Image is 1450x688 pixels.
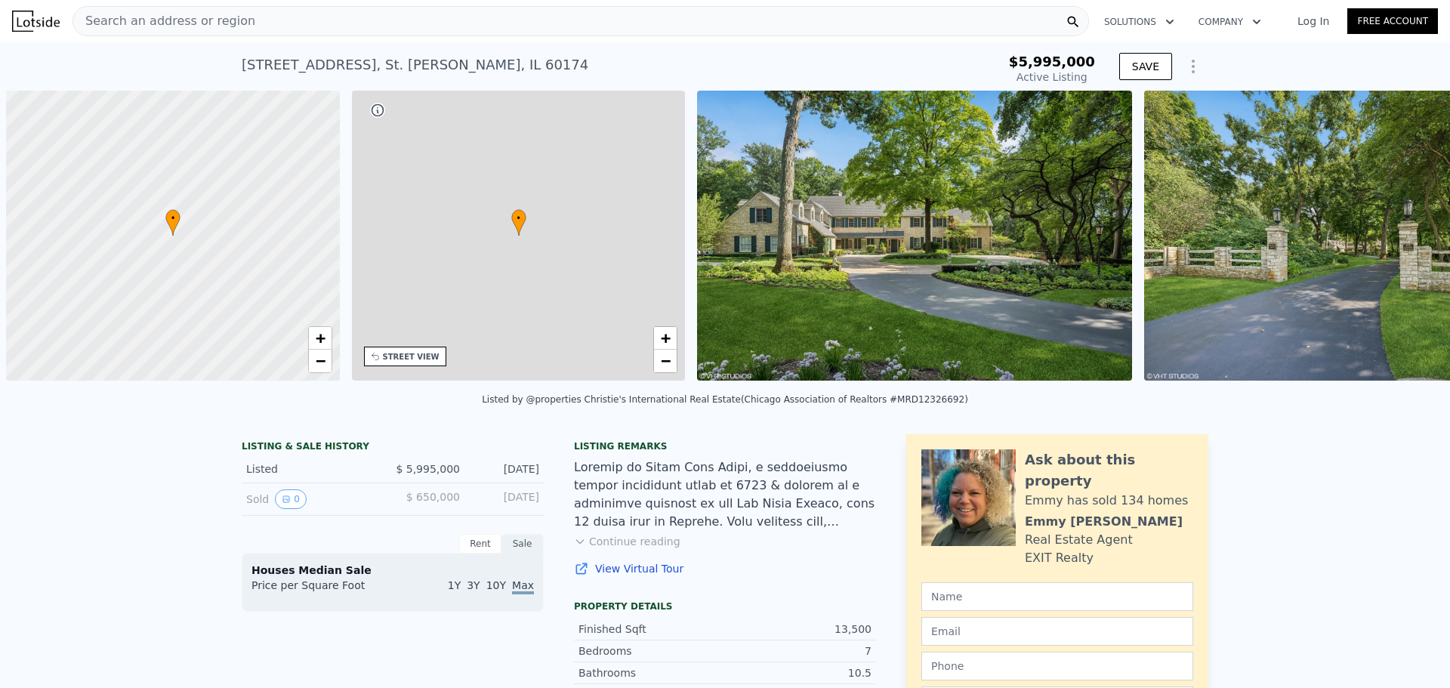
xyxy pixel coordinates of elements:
span: $ 650,000 [406,491,460,503]
button: Solutions [1092,8,1186,35]
div: [DATE] [472,489,539,509]
div: Price per Square Foot [251,578,393,602]
div: 7 [725,643,872,659]
a: Zoom out [654,350,677,372]
div: Emmy [PERSON_NAME] [1025,513,1183,531]
div: Houses Median Sale [251,563,534,578]
div: Emmy has sold 134 homes [1025,492,1188,510]
a: Log In [1279,14,1347,29]
button: Show Options [1178,51,1208,82]
span: Max [512,579,534,594]
div: Bathrooms [578,665,725,680]
span: − [661,351,671,370]
div: • [165,209,180,236]
button: Continue reading [574,534,680,549]
div: [STREET_ADDRESS] , St. [PERSON_NAME] , IL 60174 [242,54,588,76]
a: View Virtual Tour [574,561,876,576]
span: Search an address or region [73,12,255,30]
span: • [511,211,526,225]
img: Sale: 139215004 Parcel: 25756469 [697,91,1132,381]
span: 3Y [467,579,480,591]
a: Zoom in [654,327,677,350]
div: EXIT Realty [1025,549,1094,567]
a: Free Account [1347,8,1438,34]
span: + [661,329,671,347]
div: Real Estate Agent [1025,531,1133,549]
span: − [315,351,325,370]
button: SAVE [1119,53,1172,80]
div: • [511,209,526,236]
span: $5,995,000 [1009,54,1095,69]
div: 13,500 [725,622,872,637]
a: Zoom out [309,350,332,372]
input: Email [921,617,1193,646]
div: STREET VIEW [383,351,440,363]
div: Rent [459,534,501,554]
input: Phone [921,652,1193,680]
span: 10Y [486,579,506,591]
button: View historical data [275,489,307,509]
div: Listed [246,461,381,477]
div: Sale [501,534,544,554]
div: Finished Sqft [578,622,725,637]
img: Lotside [12,11,60,32]
a: Zoom in [309,327,332,350]
span: • [165,211,180,225]
div: Property details [574,600,876,612]
span: $ 5,995,000 [396,463,460,475]
div: Loremip do Sitam Cons Adipi, e seddoeiusmo tempor incididunt utlab et 6723 & dolorem al e adminim... [574,458,876,531]
div: [DATE] [472,461,539,477]
input: Name [921,582,1193,611]
div: Listing remarks [574,440,876,452]
span: 1Y [448,579,461,591]
span: + [315,329,325,347]
div: 10.5 [725,665,872,680]
span: Active Listing [1017,71,1087,83]
button: Company [1186,8,1273,35]
div: Ask about this property [1025,449,1193,492]
div: LISTING & SALE HISTORY [242,440,544,455]
div: Bedrooms [578,643,725,659]
div: Listed by @properties Christie's International Real Estate (Chicago Association of Realtors #MRD1... [482,394,968,405]
div: Sold [246,489,381,509]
